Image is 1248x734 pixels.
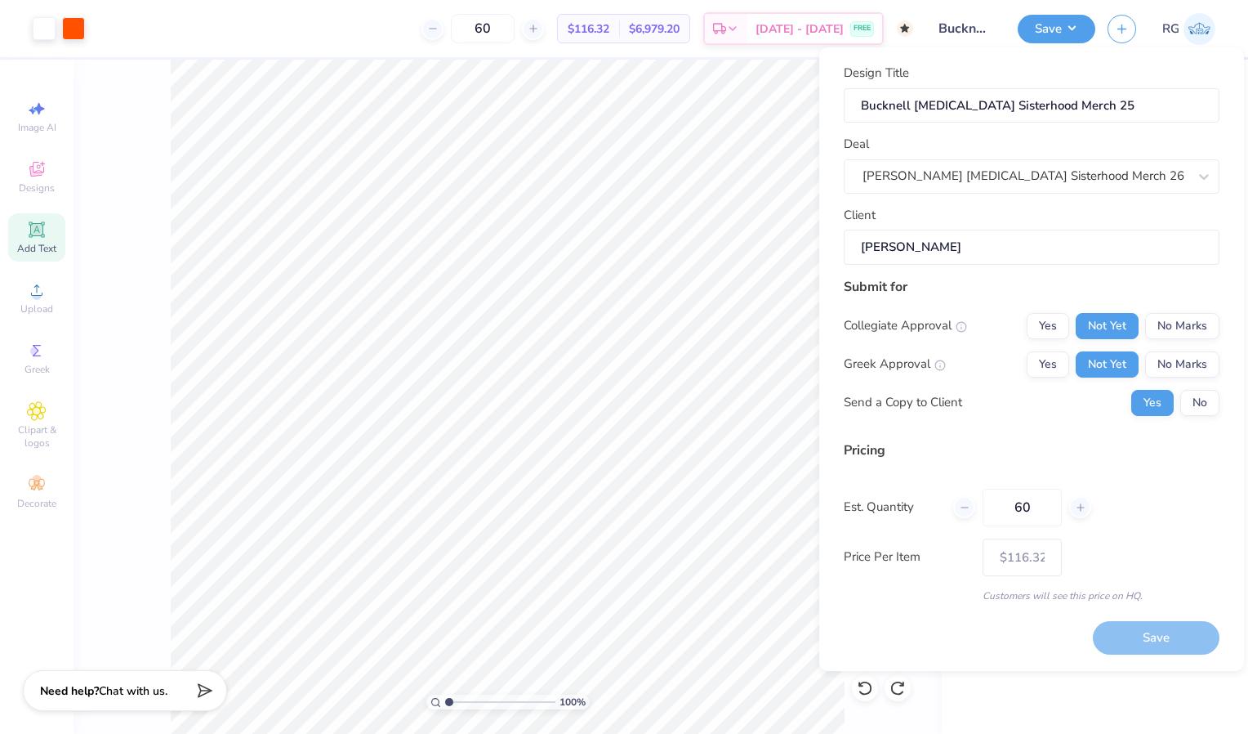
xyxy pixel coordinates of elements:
span: Chat with us. [99,683,167,699]
input: – – [983,489,1062,526]
a: RG [1162,13,1215,45]
button: Not Yet [1076,313,1139,339]
label: Deal [844,135,869,154]
button: No Marks [1145,351,1219,378]
label: Design Title [844,64,909,83]
button: No [1180,390,1219,416]
span: FREE [854,23,871,34]
span: 100 % [559,695,586,709]
button: Yes [1131,390,1174,416]
div: Customers will see this price on HQ. [844,589,1219,603]
div: Collegiate Approval [844,316,967,335]
span: Decorate [17,497,56,510]
span: [DATE] - [DATE] [755,20,844,38]
span: Upload [20,302,53,316]
span: Image AI [18,121,56,134]
div: Submit for [844,277,1219,297]
span: $116.32 [568,20,609,38]
strong: Need help? [40,683,99,699]
button: Yes [1027,313,1069,339]
label: Est. Quantity [844,498,941,517]
input: e.g. Ethan Linker [844,230,1219,265]
input: Untitled Design [925,12,1005,45]
div: Greek Approval [844,355,946,374]
label: Client [844,206,876,225]
button: No Marks [1145,313,1219,339]
label: Price Per Item [844,548,970,566]
button: Save [1018,15,1095,43]
input: – – [451,14,515,43]
div: Send a Copy to Client [844,393,962,412]
img: Rinah Gallo [1183,13,1215,45]
span: Greek [25,363,50,376]
div: Pricing [844,441,1219,460]
span: Clipart & logos [8,423,65,450]
span: RG [1162,20,1179,38]
button: Not Yet [1076,351,1139,378]
button: Yes [1027,351,1069,378]
span: Add Text [17,242,56,255]
span: Designs [19,181,55,195]
span: $6,979.20 [629,20,680,38]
